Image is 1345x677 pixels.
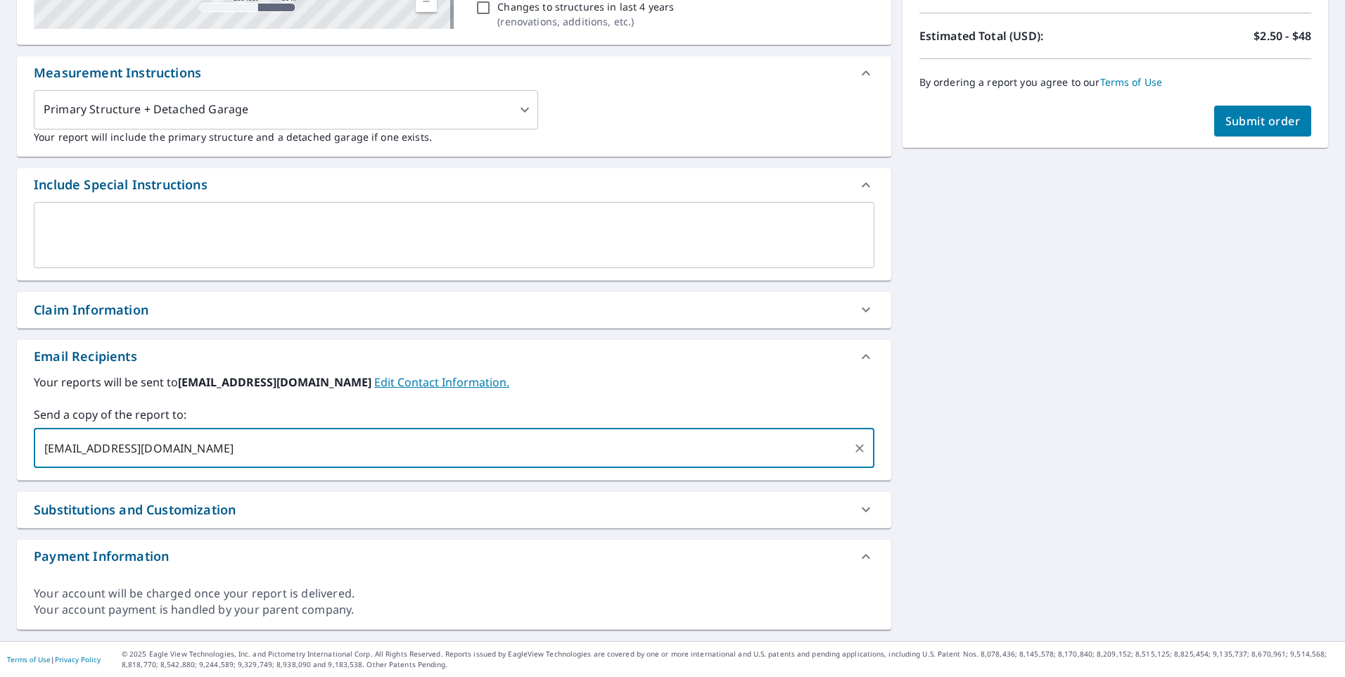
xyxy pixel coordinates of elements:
[17,492,891,528] div: Substitutions and Customization
[919,27,1116,44] p: Estimated Total (USD):
[17,168,891,202] div: Include Special Instructions
[17,340,891,374] div: Email Recipients
[34,90,538,129] div: Primary Structure + Detached Garage
[17,56,891,90] div: Measurement Instructions
[34,602,874,618] div: Your account payment is handled by your parent company.
[122,649,1338,670] p: © 2025 Eagle View Technologies, Inc. and Pictometry International Corp. All Rights Reserved. Repo...
[34,586,874,602] div: Your account will be charged once your report is delivered.
[55,654,101,664] a: Privacy Policy
[374,374,509,390] a: EditContactInfo
[1254,27,1311,44] p: $2.50 - $48
[497,14,674,29] p: ( renovations, additions, etc. )
[1225,113,1301,129] span: Submit order
[34,547,169,566] div: Payment Information
[34,347,137,366] div: Email Recipients
[34,374,874,391] label: Your reports will be sent to
[34,175,208,194] div: Include Special Instructions
[7,654,51,664] a: Terms of Use
[1214,106,1312,137] button: Submit order
[7,655,101,664] p: |
[17,540,891,574] div: Payment Information
[34,406,874,423] label: Send a copy of the report to:
[178,374,374,390] b: [EMAIL_ADDRESS][DOMAIN_NAME]
[34,300,148,319] div: Claim Information
[919,76,1311,89] p: By ordering a report you agree to our
[17,292,891,328] div: Claim Information
[850,438,869,458] button: Clear
[1100,75,1163,89] a: Terms of Use
[34,63,201,82] div: Measurement Instructions
[34,500,236,519] div: Substitutions and Customization
[34,129,874,144] p: Your report will include the primary structure and a detached garage if one exists.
